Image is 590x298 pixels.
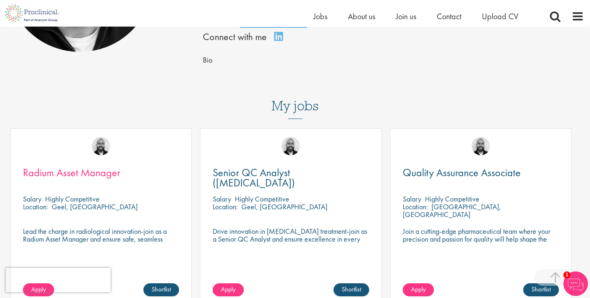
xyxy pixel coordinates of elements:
[403,202,428,211] span: Location:
[403,166,521,179] span: Quality Assurance Associate
[23,166,120,179] span: Radium Asset Manager
[313,11,327,22] a: Jobs
[281,137,300,155] img: Jordan Kiely
[23,227,179,251] p: Lead the charge in radiological innovation-join as a Radium Asset Manager and ensure safe, seamle...
[334,283,369,296] a: Shortlist
[348,11,375,22] a: About us
[563,271,570,278] span: 1
[213,166,295,190] span: Senior QC Analyst ([MEDICAL_DATA])
[6,268,111,292] iframe: reCAPTCHA
[203,16,238,29] span: Work tel:
[235,194,289,204] p: Highly Competitive
[52,202,138,211] p: Geel, [GEOGRAPHIC_DATA]
[23,202,48,211] span: Location:
[396,11,416,22] a: Join us
[143,283,179,296] a: Shortlist
[403,283,434,296] a: Apply
[425,194,479,204] p: Highly Competitive
[241,202,327,211] p: Geel, [GEOGRAPHIC_DATA]
[6,99,584,113] h3: My jobs
[213,283,244,296] a: Apply
[403,194,421,204] span: Salary
[213,227,369,251] p: Drive innovation in [MEDICAL_DATA] treatment-join as a Senior QC Analyst and ensure excellence in...
[411,285,426,294] span: Apply
[403,168,559,178] a: Quality Assurance Associate
[92,137,110,155] img: Jordan Kiely
[472,137,490,155] img: Jordan Kiely
[240,16,307,29] a: 020 3868 3955
[213,202,238,211] span: Location:
[437,11,461,22] a: Contact
[523,283,559,296] a: Shortlist
[482,11,518,22] a: Upload CV
[45,194,100,204] p: Highly Competitive
[221,285,236,294] span: Apply
[213,168,369,188] a: Senior QC Analyst ([MEDICAL_DATA])
[23,168,179,178] a: Radium Asset Manager
[203,55,213,65] span: Bio
[31,285,46,294] span: Apply
[563,271,588,296] img: Chatbot
[403,202,501,219] p: [GEOGRAPHIC_DATA], [GEOGRAPHIC_DATA]
[403,227,559,251] p: Join a cutting-edge pharmaceutical team where your precision and passion for quality will help sh...
[213,194,231,204] span: Salary
[23,194,41,204] span: Salary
